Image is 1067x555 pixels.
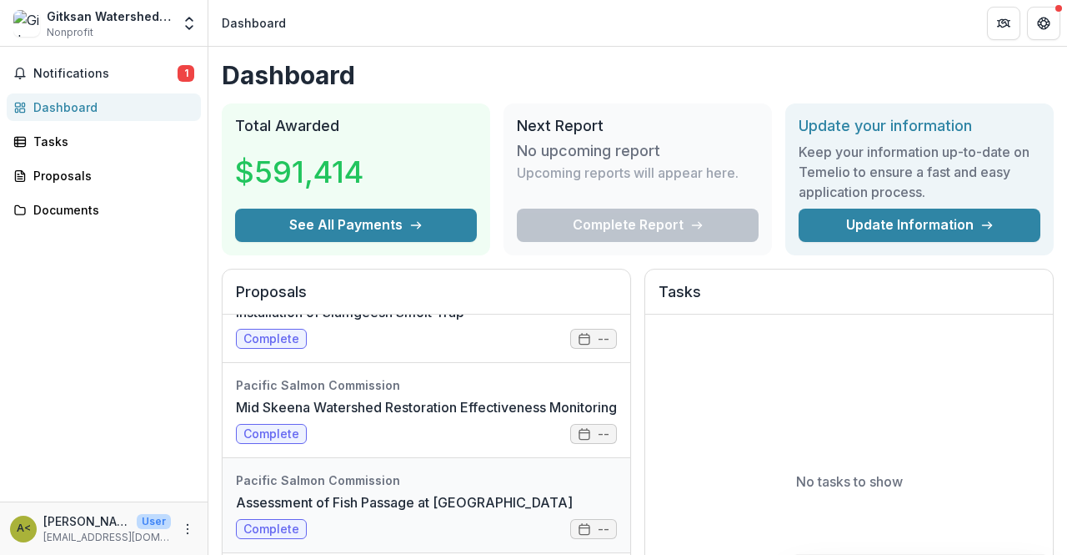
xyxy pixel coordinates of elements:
[43,512,130,530] p: [PERSON_NAME] <[EMAIL_ADDRESS][DOMAIN_NAME]>
[235,149,363,194] h3: $591,414
[799,117,1040,135] h2: Update your information
[47,8,171,25] div: Gitksan Watershed Authorities
[235,209,477,242] button: See All Payments
[13,10,40,37] img: Gitksan Watershed Authorities
[7,93,201,121] a: Dashboard
[236,397,617,417] a: Mid Skeena Watershed Restoration Effectiveness Monitoring
[235,117,477,135] h2: Total Awarded
[33,201,188,219] div: Documents
[137,514,171,529] p: User
[799,209,1040,242] a: Update Information
[222,60,1054,90] h1: Dashboard
[7,162,201,189] a: Proposals
[222,14,286,32] div: Dashboard
[215,11,293,35] nav: breadcrumb
[236,302,464,322] a: Installation of Slamgeesh Smolt Trap
[17,523,31,534] div: Alicia Fernando <afernando@gitksanwatershed.com>
[1027,7,1060,40] button: Get Help
[7,196,201,224] a: Documents
[43,530,171,545] p: [EMAIL_ADDRESS][DOMAIN_NAME]
[7,60,201,87] button: Notifications1
[178,7,201,40] button: Open entity switcher
[517,117,759,135] h2: Next Report
[178,65,194,82] span: 1
[33,67,178,81] span: Notifications
[7,128,201,155] a: Tasks
[178,519,198,539] button: More
[517,142,660,160] h3: No upcoming report
[236,283,617,315] h2: Proposals
[33,98,188,116] div: Dashboard
[987,7,1020,40] button: Partners
[517,163,739,183] p: Upcoming reports will appear here.
[33,133,188,150] div: Tasks
[33,167,188,184] div: Proposals
[796,472,903,492] p: No tasks to show
[659,283,1039,315] h2: Tasks
[799,142,1040,202] h3: Keep your information up-to-date on Temelio to ensure a fast and easy application process.
[47,25,93,40] span: Nonprofit
[236,492,573,512] a: Assessment of Fish Passage at [GEOGRAPHIC_DATA]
